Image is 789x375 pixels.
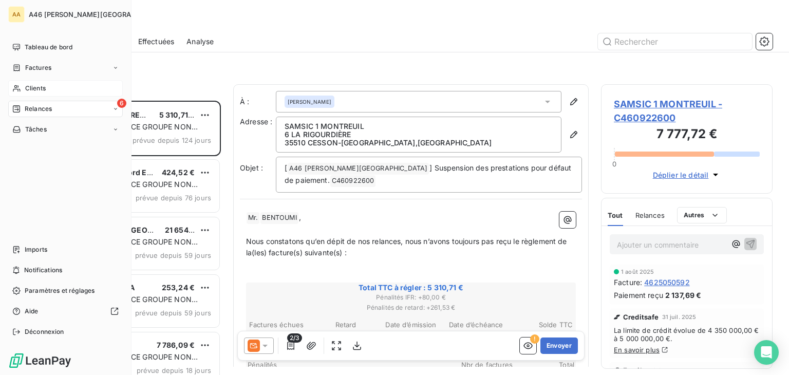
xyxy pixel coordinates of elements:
span: 2/3 [287,333,302,343]
span: Relances [25,104,52,114]
span: Imports [25,245,47,254]
span: Mr. [247,212,259,224]
span: 424,52 € [162,168,195,177]
a: Paramètres et réglages [8,283,123,299]
span: Notifications [24,266,62,275]
span: prévue depuis 59 jours [135,309,211,317]
span: PLAN DE RELANCE GROUPE NON AUTOMATIQUE [73,352,198,371]
div: grid [49,101,221,375]
span: ] Suspension des prestations pour défaut de paiement. [285,163,573,184]
button: Autres [677,207,727,223]
span: A46 [PERSON_NAME][GEOGRAPHIC_DATA] [288,163,429,175]
p: SAMSIC 1 MONTREUIL [285,122,553,130]
span: Email [623,366,642,374]
a: En savoir plus [614,346,660,354]
th: Date d’échéance [444,320,508,330]
span: 21 juil. 2025, 08:54 [646,367,700,373]
span: Nous constatons qu’en dépit de nos relances, nous n’avons toujours pas reçu le règlement de la(le... [246,237,569,257]
span: [PERSON_NAME] [288,98,331,105]
span: Tout [608,211,623,219]
a: 6Relances [8,101,123,117]
span: Paiement reçu [614,290,663,301]
span: PLAN DE RELANCE GROUPE NON AUTOMATIQUE [73,237,198,256]
span: 5 310,71 € [159,110,195,119]
span: PLAN DE RELANCE GROUPE NON AUTOMATIQUE [73,180,198,199]
span: 2 137,69 € [665,290,702,301]
span: prévue depuis 18 jours [137,366,211,374]
span: Paramètres et réglages [25,286,95,295]
a: Tâches [8,121,123,138]
a: Factures [8,60,123,76]
input: Rechercher [598,33,752,50]
button: Déplier le détail [650,169,724,181]
button: Envoyer [540,338,578,354]
span: Aide [25,307,39,316]
img: Logo LeanPay [8,352,72,369]
span: [ [285,163,287,172]
span: Pénalités de retard : + 261,53 € [248,303,574,312]
span: Pénalités IFR : + 80,00 € [248,293,574,302]
span: 31 juil. 2025 [662,314,697,320]
div: Open Intercom Messenger [754,340,779,365]
span: 253,24 € [162,283,195,292]
span: prévue depuis 76 jours [136,194,211,202]
span: Objet : [240,163,263,172]
span: Clients [25,84,46,93]
th: Retard [314,320,378,330]
a: Imports [8,241,123,258]
span: prévue depuis 124 jours [133,136,211,144]
span: 0 [612,160,616,168]
span: Facture : [614,277,642,288]
span: Relances [635,211,665,219]
th: Solde TTC [509,320,573,330]
span: 21 654,65 € [165,226,208,234]
span: La limite de crédit évolue de 4 350 000,00 € à 5 000 000,00 €. [614,326,760,343]
span: Déplier le détail [653,170,709,180]
span: Tableau de bord [25,43,72,52]
h3: 7 777,72 € [614,125,760,145]
span: A46 [PERSON_NAME][GEOGRAPHIC_DATA] [29,10,171,18]
label: À : [240,97,276,107]
span: SAMSIC 1 MONTREUIL - C460922600 [614,97,760,125]
span: Factures [25,63,51,72]
span: Total [513,361,574,369]
span: Pénalités [248,361,451,369]
span: SARL AIROTEL - GEOGRAPHOTEL [72,226,192,234]
span: Analyse [186,36,214,47]
span: Adresse : [240,117,272,126]
span: 7 786,09 € [157,341,195,349]
span: Creditsafe [623,313,659,321]
span: 1 août 2025 [621,269,654,275]
span: C460922600 [330,175,376,187]
a: Tableau de bord [8,39,123,55]
span: BENTOUMI [260,212,298,224]
a: Aide [8,303,123,320]
span: Total TTC à régler : 5 310,71 € [248,283,574,293]
span: Tâches [25,125,47,134]
div: AA [8,6,25,23]
th: Date d’émission [379,320,443,330]
p: 35510 CESSON-[GEOGRAPHIC_DATA] , [GEOGRAPHIC_DATA] [285,139,553,147]
span: 6 [117,99,126,108]
a: Clients [8,80,123,97]
span: Nbr de factures [451,361,513,369]
span: Effectuées [138,36,175,47]
th: Factures échues [249,320,313,330]
span: Déconnexion [25,327,64,336]
span: PLAN DE RELANCE GROUPE NON AUTOMATIQUE [73,295,198,314]
span: 4625050592 [644,277,690,288]
span: , [299,213,301,221]
p: 6 LA RIGOURDIÈRE [285,130,553,139]
span: prévue depuis 59 jours [135,251,211,259]
span: PLAN DE RELANCE GROUPE NON AUTOMATIQUE [73,122,198,141]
